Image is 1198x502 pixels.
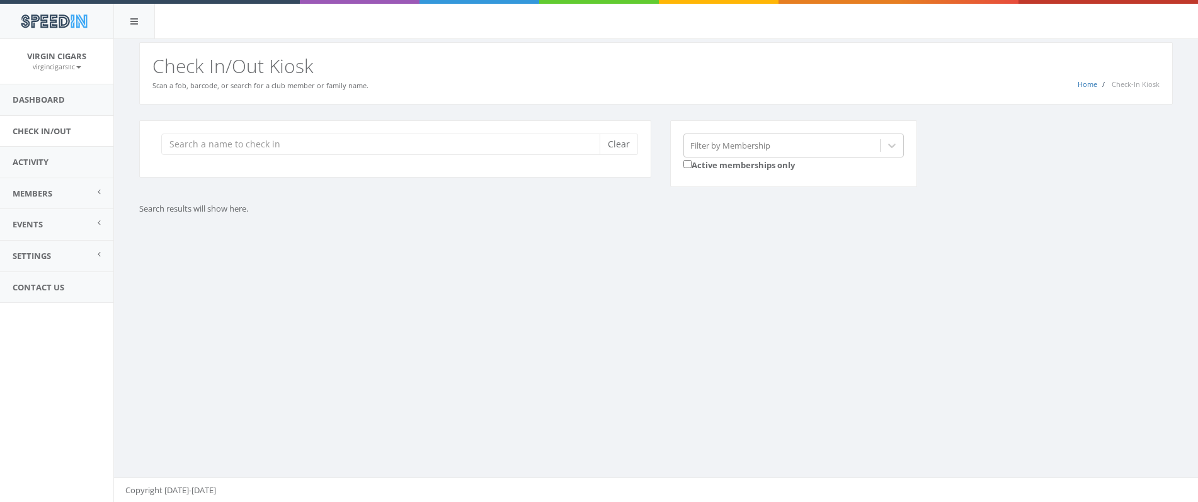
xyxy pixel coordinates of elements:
span: Settings [13,250,51,261]
a: Home [1078,79,1097,89]
small: virgincigarsllc [33,62,81,71]
img: speedin_logo.png [14,9,93,33]
a: virgincigarsllc [33,60,81,72]
label: Active memberships only [683,157,795,171]
span: Virgin Cigars [27,50,86,62]
span: Contact Us [13,282,64,293]
span: Events [13,219,43,230]
input: Active memberships only [683,160,692,168]
h2: Check In/Out Kiosk [152,55,1160,76]
small: Scan a fob, barcode, or search for a club member or family name. [152,81,368,90]
span: Check-In Kiosk [1112,79,1160,89]
input: Search a name to check in [161,134,609,155]
p: Search results will show here. [139,203,725,215]
div: Filter by Membership [690,139,770,151]
button: Clear [600,134,638,155]
span: Members [13,188,52,199]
